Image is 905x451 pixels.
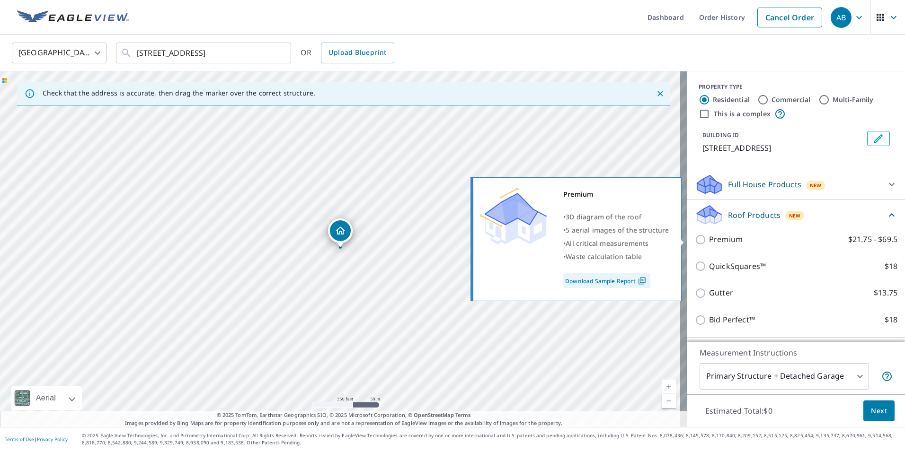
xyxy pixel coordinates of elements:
[654,87,666,100] button: Close
[636,277,648,285] img: Pdf Icon
[885,260,897,272] p: $18
[563,237,669,250] div: •
[566,239,648,248] span: All critical measurements
[414,411,453,418] a: OpenStreetMap
[698,400,780,421] p: Estimated Total: $0
[867,131,890,146] button: Edit building 1
[566,225,669,234] span: 5 aerial images of the structure
[702,142,863,154] p: [STREET_ADDRESS]
[563,250,669,263] div: •
[871,405,887,417] span: Next
[217,411,471,419] span: © 2025 TomTom, Earthstar Geographics SIO, © 2025 Microsoft Corporation, ©
[33,386,59,410] div: Aerial
[328,47,386,59] span: Upload Blueprint
[328,218,353,248] div: Dropped pin, building 1, Residential property, 620 E Sugar St Leipsic, OH 45856
[863,400,895,422] button: Next
[702,131,739,139] p: BUILDING ID
[772,95,811,104] label: Commercial
[321,43,394,63] a: Upload Blueprint
[695,173,897,196] div: Full House ProductsNew
[810,182,822,189] span: New
[700,347,893,358] p: Measurement Instructions
[881,371,893,382] span: Your report will include the primary structure and a detached garage if one exists.
[699,83,894,91] div: PROPERTY TYPE
[480,188,547,244] img: Premium
[82,432,900,446] p: © 2025 Eagle View Technologies, Inc. and Pictometry International Corp. All Rights Reserved. Repo...
[757,8,822,27] a: Cancel Order
[709,234,743,245] p: Premium
[43,89,315,97] p: Check that the address is accurate, then drag the marker over the correct structure.
[455,411,471,418] a: Terms
[709,314,755,326] p: Bid Perfect™
[11,386,82,410] div: Aerial
[5,436,34,442] a: Terms of Use
[709,287,733,299] p: Gutter
[662,394,676,408] a: Current Level 17, Zoom Out
[714,109,771,119] label: This is a complex
[713,95,750,104] label: Residential
[709,260,766,272] p: QuickSquares™
[833,95,874,104] label: Multi-Family
[37,436,68,442] a: Privacy Policy
[885,314,897,326] p: $18
[5,436,68,442] p: |
[728,179,801,190] p: Full House Products
[563,210,669,224] div: •
[728,209,781,221] p: Roof Products
[563,273,650,288] a: Download Sample Report
[695,204,897,226] div: Roof ProductsNew
[662,380,676,394] a: Current Level 17, Zoom In
[566,252,642,261] span: Waste calculation table
[137,40,272,66] input: Search by address or latitude-longitude
[563,188,669,201] div: Premium
[301,43,394,63] div: OR
[566,212,641,221] span: 3D diagram of the roof
[848,234,897,245] p: $21.75 - $69.5
[17,10,129,25] img: EV Logo
[563,224,669,237] div: •
[874,287,897,299] p: $13.75
[831,7,852,28] div: AB
[700,363,869,390] div: Primary Structure + Detached Garage
[12,40,106,66] div: [GEOGRAPHIC_DATA]
[789,212,801,219] span: New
